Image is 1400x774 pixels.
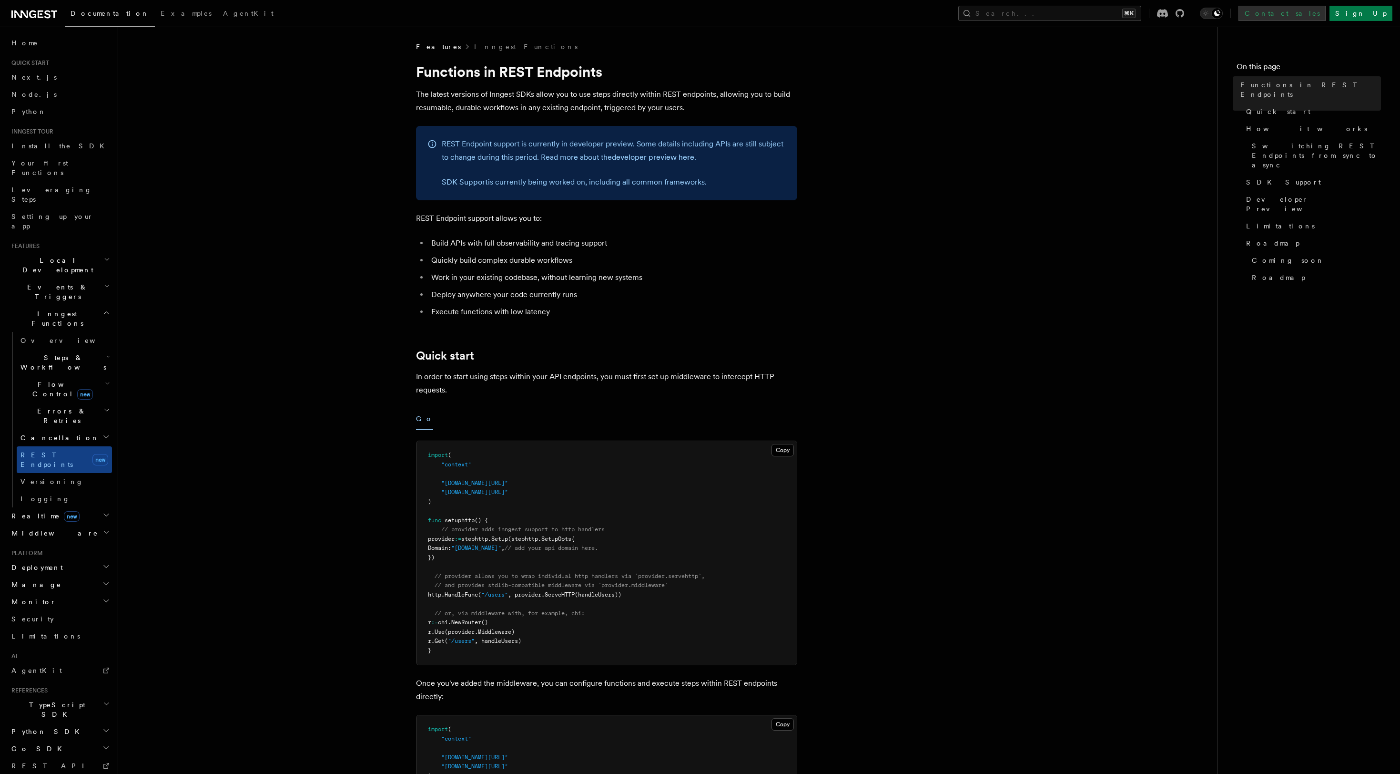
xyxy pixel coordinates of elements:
[11,108,46,115] span: Python
[17,490,112,507] a: Logging
[441,763,508,770] span: "[DOMAIN_NAME][URL]"
[545,591,575,598] span: ServeHTTP
[441,754,508,761] span: "[DOMAIN_NAME][URL]"
[428,536,455,542] span: provider
[223,10,274,17] span: AgentKit
[155,3,217,26] a: Examples
[8,687,48,694] span: References
[8,242,40,250] span: Features
[17,376,112,402] button: Flow Controlnew
[1246,238,1299,248] span: Roadmap
[958,6,1141,21] button: Search...⌘K
[442,177,488,186] a: SDK Support
[435,610,585,617] span: // or, via middleware with, for example, chi:
[435,582,668,588] span: // and provides stdlib-compatible middleware via `provider.middleware`
[8,744,68,753] span: Go SDK
[438,619,451,626] span: chi.
[428,647,431,654] span: }
[8,723,112,740] button: Python SDK
[445,591,478,598] span: HandleFunc
[8,593,112,610] button: Monitor
[1242,174,1381,191] a: SDK Support
[1240,80,1381,99] span: Functions in REST Endpoints
[475,638,521,644] span: , handleUsers)
[428,271,797,284] li: Work in your existing codebase, without learning new systems
[428,288,797,301] li: Deploy anywhere your code currently runs
[20,337,119,344] span: Overview
[771,718,794,731] button: Copy
[501,545,505,551] span: ,
[1246,177,1321,187] span: SDK Support
[442,137,786,164] p: REST Endpoint support is currently in developer preview. Some details including APIs are still su...
[441,480,508,486] span: "[DOMAIN_NAME][URL]"
[416,63,797,80] h1: Functions in REST Endpoints
[441,735,471,742] span: "context"
[575,591,621,598] span: (handleUsers))
[505,545,598,551] span: // add your api domain here.
[8,576,112,593] button: Manage
[1329,6,1392,21] a: Sign Up
[445,629,515,635] span: (provider.Middleware)
[64,511,80,522] span: new
[1238,6,1326,21] a: Contact sales
[508,591,545,598] span: , provider.
[11,667,62,674] span: AgentKit
[17,406,103,425] span: Errors & Retries
[1246,124,1367,134] span: How it works
[20,495,70,503] span: Logging
[8,155,112,181] a: Your first Functions
[1237,61,1381,76] h4: On this page
[435,573,705,579] span: // provider allows you to wrap individual http handlers via `provider.servehttp`,
[428,545,451,551] span: Domain:
[8,305,112,332] button: Inngest Functions
[17,380,105,399] span: Flow Control
[8,610,112,628] a: Security
[455,536,461,542] span: :=
[8,580,61,589] span: Manage
[416,42,461,52] span: Features
[8,528,98,538] span: Middleware
[1242,191,1381,217] a: Developer Preview
[491,536,508,542] span: Setup
[441,526,605,533] span: // provider adds inngest support to http handlers
[441,461,471,468] span: "context"
[77,389,93,400] span: new
[11,632,80,640] span: Limitations
[428,554,435,561] span: })
[161,10,212,17] span: Examples
[448,726,451,733] span: (
[8,86,112,103] a: Node.js
[8,549,43,557] span: Platform
[8,256,104,275] span: Local Development
[428,517,441,524] span: func
[428,305,797,319] li: Execute functions with low latency
[428,591,445,598] span: http.
[11,73,57,81] span: Next.js
[8,103,112,120] a: Python
[416,677,797,703] p: Once you've added the middleware, you can configure functions and execute steps within REST endpo...
[481,619,488,626] span: ()
[1248,252,1381,269] a: Coming soon
[11,213,93,230] span: Setting up your app
[1246,221,1315,231] span: Limitations
[612,153,694,162] a: developer preview here
[8,252,112,279] button: Local Development
[445,517,475,524] span: setuphttp
[8,128,53,135] span: Inngest tour
[8,279,112,305] button: Events & Triggers
[1252,273,1305,282] span: Roadmap
[8,34,112,52] a: Home
[428,254,797,267] li: Quickly build complex durable workflows
[435,629,445,635] span: Use
[461,536,491,542] span: stephttp.
[8,597,56,607] span: Monitor
[1242,103,1381,120] a: Quick start
[8,137,112,155] a: Install the SDK
[1242,235,1381,252] a: Roadmap
[8,628,112,645] a: Limitations
[65,3,155,27] a: Documentation
[416,212,797,225] p: REST Endpoint support allows you to:
[416,88,797,114] p: The latest versions of Inngest SDKs allow you to use steps directly within REST endpoints, allowi...
[217,3,279,26] a: AgentKit
[11,186,92,203] span: Leveraging Steps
